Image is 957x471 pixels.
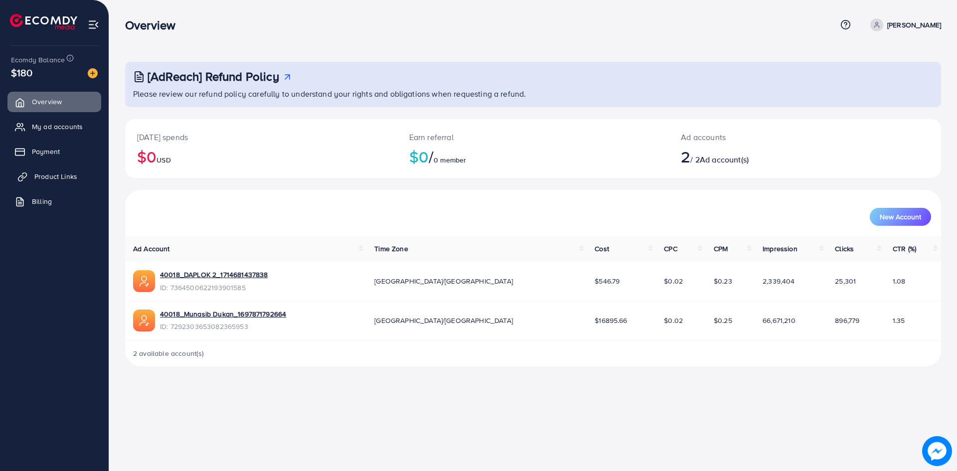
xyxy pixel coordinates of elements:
p: [DATE] spends [137,131,385,143]
img: ic-ads-acc.e4c84228.svg [133,310,155,331]
a: [PERSON_NAME] [866,18,941,31]
span: $0.02 [664,276,683,286]
span: $16895.66 [595,315,627,325]
span: Overview [32,97,62,107]
span: Impression [763,244,797,254]
a: Billing [7,191,101,211]
button: New Account [870,208,931,226]
a: Payment [7,142,101,161]
a: Product Links [7,166,101,186]
a: Overview [7,92,101,112]
span: ID: 7292303653082365953 [160,321,286,331]
span: 1.08 [893,276,906,286]
span: 0 member [434,155,466,165]
span: Payment [32,147,60,157]
img: logo [10,14,77,29]
span: CTR (%) [893,244,916,254]
p: [PERSON_NAME] [887,19,941,31]
a: My ad accounts [7,117,101,137]
span: Cost [595,244,609,254]
span: Product Links [34,171,77,181]
span: Clicks [835,244,854,254]
p: Earn referral [409,131,657,143]
span: Ecomdy Balance [11,55,65,65]
img: image [922,436,952,466]
span: CPM [714,244,728,254]
h2: $0 [137,147,385,166]
span: $0.02 [664,315,683,325]
a: 40018_DAPLOK 2_1714681437838 [160,270,268,280]
h2: $0 [409,147,657,166]
span: 896,779 [835,315,859,325]
img: image [88,68,98,78]
p: Please review our refund policy carefully to understand your rights and obligations when requesti... [133,88,935,100]
span: $546.79 [595,276,620,286]
span: Ad Account [133,244,170,254]
span: [GEOGRAPHIC_DATA]/[GEOGRAPHIC_DATA] [374,276,513,286]
span: $0.23 [714,276,732,286]
span: $180 [11,65,33,80]
span: 2 available account(s) [133,348,204,358]
span: My ad accounts [32,122,83,132]
span: 2,339,404 [763,276,795,286]
span: 1.35 [893,315,905,325]
h3: Overview [125,18,183,32]
span: / [429,145,434,168]
p: Ad accounts [681,131,861,143]
span: 25,301 [835,276,856,286]
span: 66,671,210 [763,315,796,325]
span: [GEOGRAPHIC_DATA]/[GEOGRAPHIC_DATA] [374,315,513,325]
span: Ad account(s) [700,154,749,165]
span: New Account [880,213,921,220]
img: menu [88,19,99,30]
span: CPC [664,244,677,254]
span: USD [157,155,170,165]
span: Time Zone [374,244,408,254]
span: 2 [681,145,690,168]
span: $0.25 [714,315,732,325]
img: ic-ads-acc.e4c84228.svg [133,270,155,292]
a: 40018_Munasib Dukan_1697871792664 [160,309,286,319]
h2: / 2 [681,147,861,166]
h3: [AdReach] Refund Policy [148,69,279,84]
span: ID: 7364500622193901585 [160,283,268,293]
span: Billing [32,196,52,206]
